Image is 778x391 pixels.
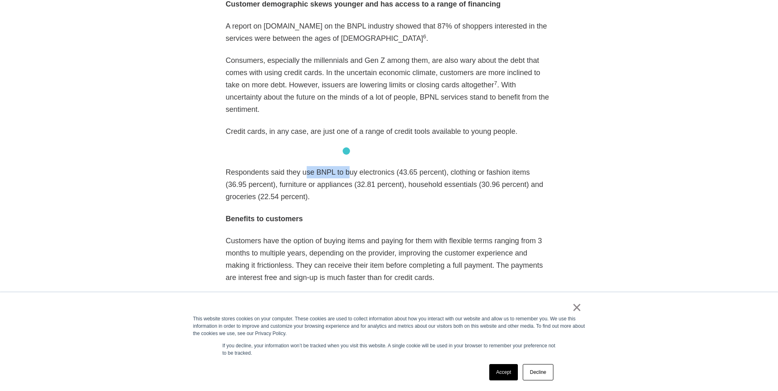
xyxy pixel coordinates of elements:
div: This website stores cookies on your computer. These cookies are used to collect information about... [193,315,585,337]
p: Customers have the option of buying items and paying for them with flexible terms ranging from 3 ... [226,235,553,284]
strong: Benefits to customers [226,215,303,223]
p: Credit cards, in any case, are just one of a range of credit tools available to young people. [226,125,553,138]
a: × [572,304,582,311]
sup: 7 [494,80,497,86]
a: Decline [523,364,553,380]
a: Accept [489,364,518,380]
p: Consumers, especially the millennials and Gen Z among them, are also wary about the debt that com... [226,54,553,116]
sup: 6 [423,33,426,40]
p: If you decline, your information won’t be tracked when you visit this website. A single cookie wi... [223,342,556,357]
p: A report on [DOMAIN_NAME] on the BNPL industry showed that 87% of shoppers interested in the serv... [226,20,553,44]
p: Respondents said they use BNPL to buy electronics (43.65 percent), clothing or fashion items (36.... [226,166,553,203]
